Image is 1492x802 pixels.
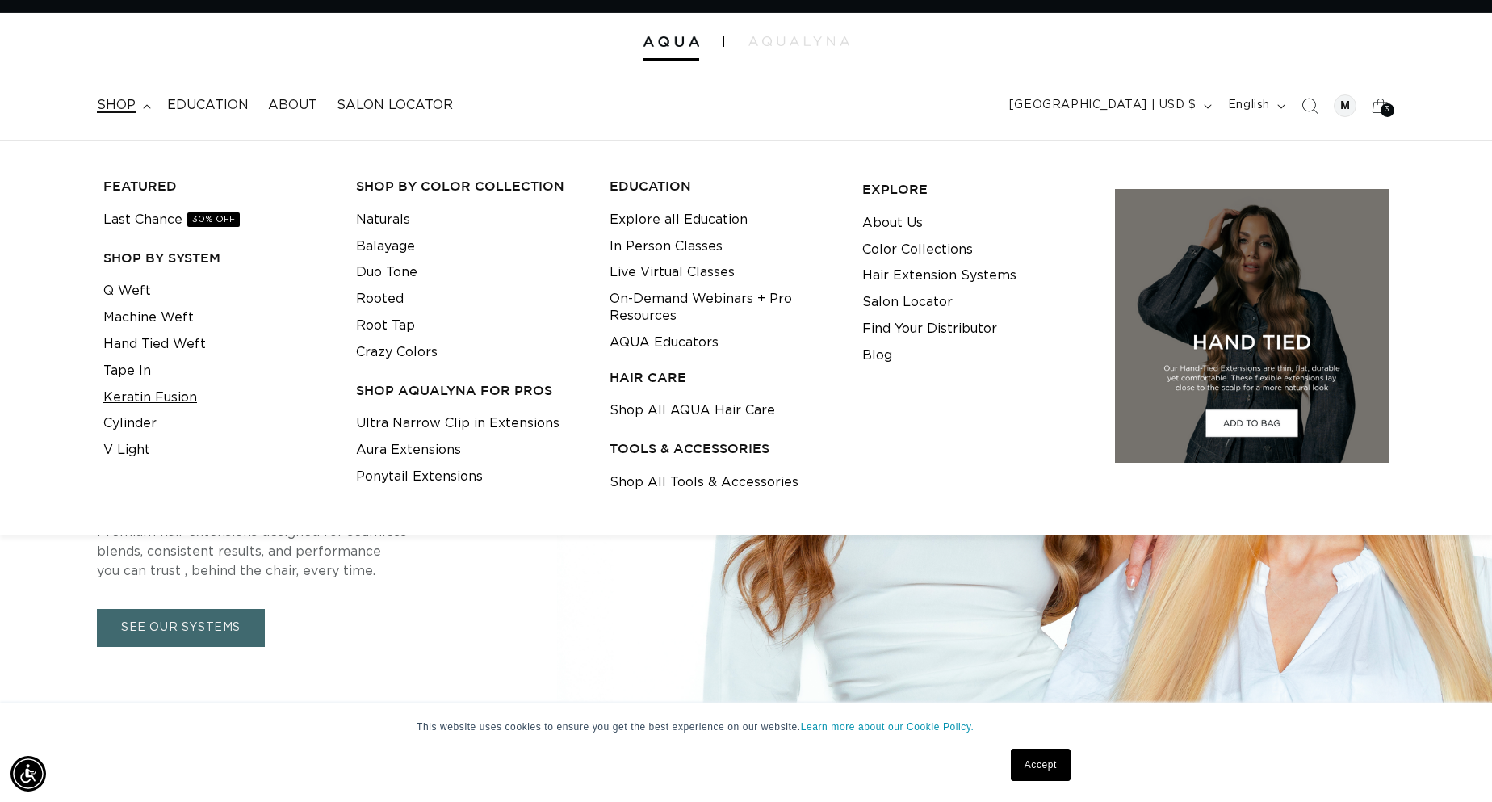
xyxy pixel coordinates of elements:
[103,304,194,331] a: Machine Weft
[103,410,157,437] a: Cylinder
[103,384,197,411] a: Keratin Fusion
[337,97,453,114] span: Salon Locator
[610,330,719,356] a: AQUA Educators
[103,250,331,267] h3: SHOP BY SYSTEM
[103,331,206,358] a: Hand Tied Weft
[103,207,240,233] a: Last Chance30% OFF
[862,342,892,369] a: Blog
[268,97,317,114] span: About
[610,440,837,457] h3: TOOLS & ACCESSORIES
[1292,88,1327,124] summary: Search
[862,289,953,316] a: Salon Locator
[356,233,415,260] a: Balayage
[862,316,997,342] a: Find Your Distributor
[356,286,404,313] a: Rooted
[610,233,723,260] a: In Person Classes
[103,358,151,384] a: Tape In
[167,97,249,114] span: Education
[1385,103,1390,117] span: 3
[356,437,461,464] a: Aura Extensions
[610,286,837,330] a: On-Demand Webinars + Pro Resources
[10,756,46,792] div: Accessibility Menu
[103,278,151,304] a: Q Weft
[187,212,240,227] span: 30% OFF
[862,181,1090,198] h3: EXPLORE
[1228,97,1270,114] span: English
[356,410,559,437] a: Ultra Narrow Clip in Extensions
[356,207,410,233] a: Naturals
[610,469,798,496] a: Shop All Tools & Accessories
[97,542,581,561] p: blends, consistent results, and performance
[1411,724,1492,802] iframe: Chat Widget
[643,36,699,48] img: Aqua Hair Extensions
[1009,97,1197,114] span: [GEOGRAPHIC_DATA] | USD $
[103,437,150,464] a: V Light
[97,609,265,647] a: SEE OUR SYSTEMS
[417,720,1075,734] p: This website uses cookies to ensure you get the best experience on our website.
[356,178,584,195] h3: Shop by Color Collection
[610,369,837,386] h3: HAIR CARE
[157,87,258,124] a: Education
[356,339,438,366] a: Crazy Colors
[862,262,1016,289] a: Hair Extension Systems
[356,313,415,339] a: Root Tap
[356,259,417,286] a: Duo Tone
[97,561,581,581] p: you can trust , behind the chair, every time.
[1000,90,1218,121] button: [GEOGRAPHIC_DATA] | USD $
[1011,749,1071,781] a: Accept
[862,237,973,263] a: Color Collections
[610,397,775,424] a: Shop All AQUA Hair Care
[1218,90,1292,121] button: English
[748,36,849,46] img: aqualyna.com
[97,97,136,114] span: shop
[356,464,483,490] a: Ponytail Extensions
[610,207,748,233] a: Explore all Education
[87,87,157,124] summary: shop
[103,178,331,195] h3: FEATURED
[327,87,463,124] a: Salon Locator
[356,382,584,399] h3: Shop AquaLyna for Pros
[862,210,923,237] a: About Us
[610,259,735,286] a: Live Virtual Classes
[801,721,974,733] a: Learn more about our Cookie Policy.
[610,178,837,195] h3: EDUCATION
[258,87,327,124] a: About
